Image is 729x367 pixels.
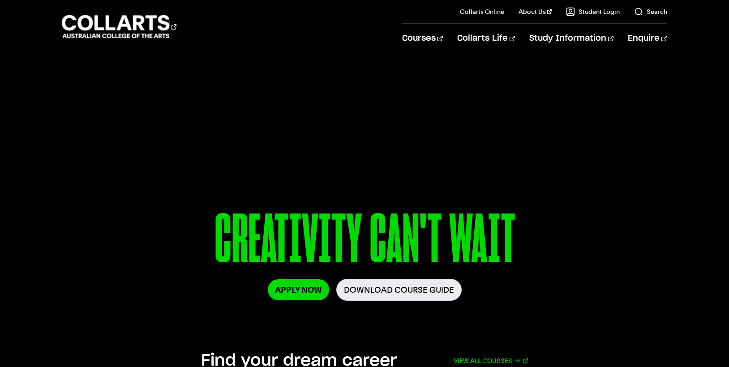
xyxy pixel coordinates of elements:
[634,7,667,16] a: Search
[268,279,329,300] a: Apply Now
[566,7,620,16] a: Student Login
[519,7,552,16] a: About Us
[402,24,443,53] a: Courses
[457,24,515,53] a: Collarts Life
[336,279,462,301] a: Download Course Guide
[529,24,613,53] a: Study Information
[460,7,504,16] a: Collarts Online
[104,205,625,279] p: CREATIVITY CAN'T WAIT
[62,14,176,39] div: Go to homepage
[628,24,667,53] a: Enquire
